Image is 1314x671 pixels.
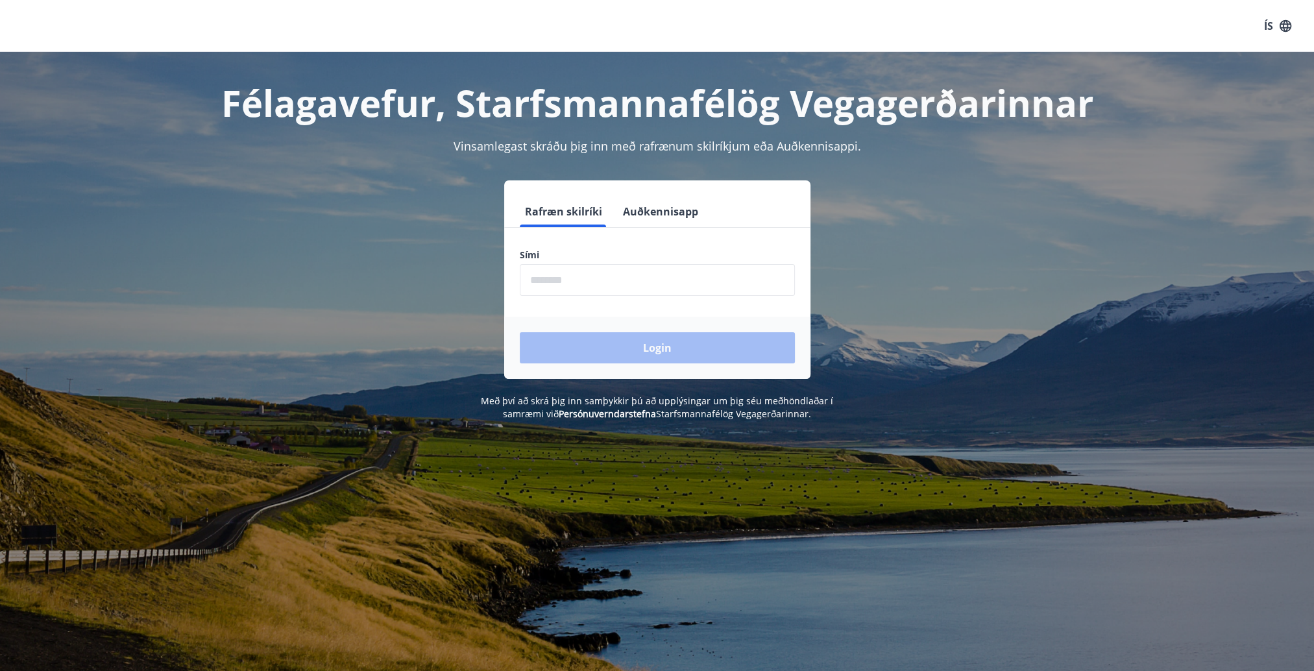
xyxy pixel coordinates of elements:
[520,196,607,227] button: Rafræn skilríki
[618,196,703,227] button: Auðkennisapp
[481,395,833,420] span: Með því að skrá þig inn samþykkir þú að upplýsingar um þig séu meðhöndlaðar í samræmi við Starfsm...
[1257,14,1298,38] button: ÍS
[454,138,861,154] span: Vinsamlegast skráðu þig inn með rafrænum skilríkjum eða Auðkennisappi.
[559,408,656,420] a: Persónuverndarstefna
[520,249,795,262] label: Sími
[206,78,1109,127] h1: Félagavefur, Starfsmannafélög Vegagerðarinnar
